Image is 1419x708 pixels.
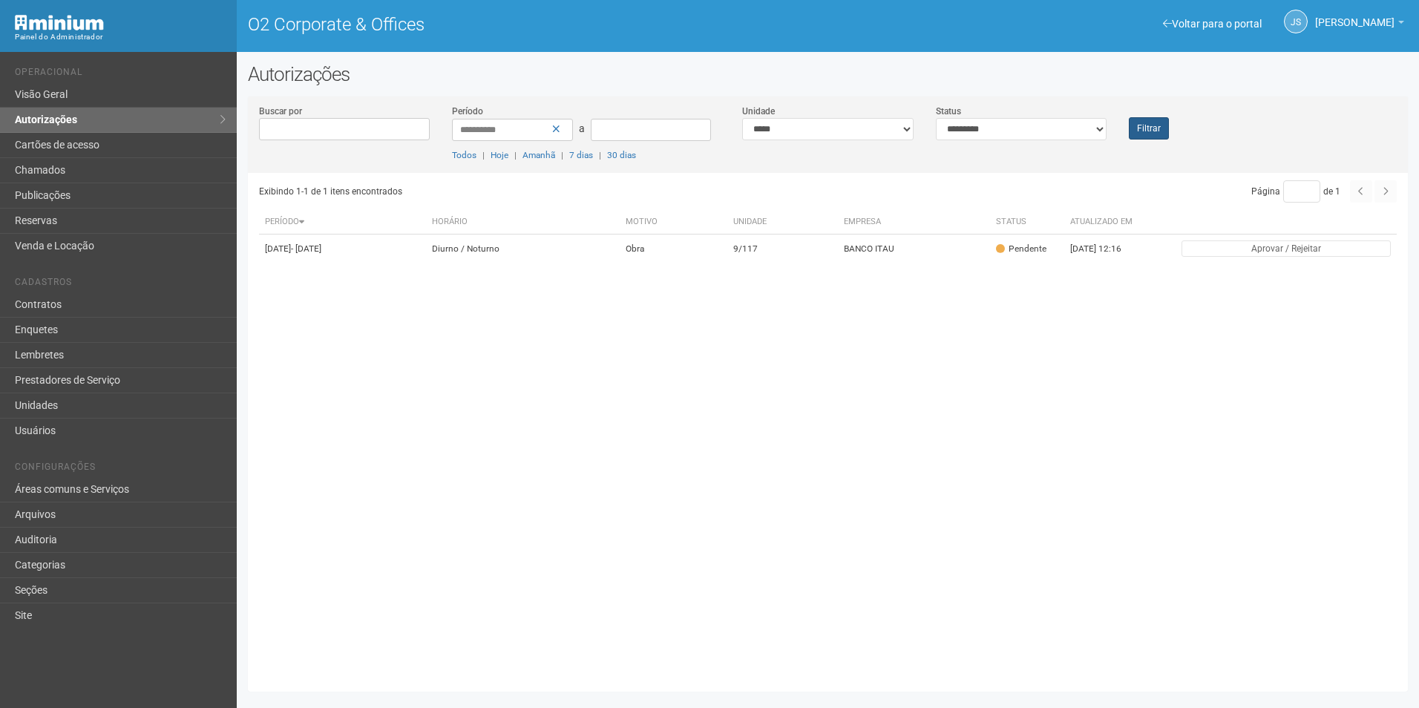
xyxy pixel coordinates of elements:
[452,105,483,118] label: Período
[727,235,838,263] td: 9/117
[452,150,476,160] a: Todos
[482,150,485,160] span: |
[522,150,555,160] a: Amanhã
[514,150,517,160] span: |
[599,150,601,160] span: |
[1251,186,1340,197] span: Página de 1
[259,180,823,203] div: Exibindo 1-1 de 1 itens encontrados
[1163,18,1262,30] a: Voltar para o portal
[259,105,302,118] label: Buscar por
[426,235,620,263] td: Diurno / Noturno
[248,63,1408,85] h2: Autorizações
[838,210,990,235] th: Empresa
[15,277,226,292] li: Cadastros
[259,210,426,235] th: Período
[620,235,727,263] td: Obra
[579,122,585,134] span: a
[15,67,226,82] li: Operacional
[15,15,104,30] img: Minium
[426,210,620,235] th: Horário
[1064,210,1146,235] th: Atualizado em
[727,210,838,235] th: Unidade
[1182,240,1391,257] button: Aprovar / Rejeitar
[491,150,508,160] a: Hoje
[248,15,817,34] h1: O2 Corporate & Offices
[996,243,1046,255] div: Pendente
[15,30,226,44] div: Painel do Administrador
[1064,235,1146,263] td: [DATE] 12:16
[291,243,321,254] span: - [DATE]
[259,235,426,263] td: [DATE]
[620,210,727,235] th: Motivo
[15,462,226,477] li: Configurações
[1284,10,1308,33] a: JS
[561,150,563,160] span: |
[607,150,636,160] a: 30 dias
[569,150,593,160] a: 7 dias
[1315,19,1404,30] a: [PERSON_NAME]
[742,105,775,118] label: Unidade
[838,235,990,263] td: BANCO ITAU
[990,210,1064,235] th: Status
[936,105,961,118] label: Status
[1315,2,1395,28] span: Jeferson Souza
[1129,117,1169,140] button: Filtrar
